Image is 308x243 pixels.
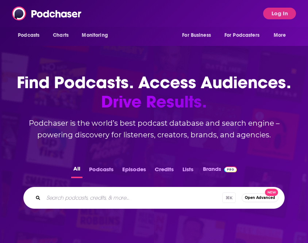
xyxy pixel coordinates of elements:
h2: Podchaser is the world’s best podcast database and search engine – powering discovery for listene... [12,117,296,141]
img: Podchaser Pro [224,166,237,172]
button: open menu [77,28,117,42]
button: Credits [153,164,176,178]
span: Monitoring [82,30,108,40]
input: Search podcasts, credits, & more... [43,192,222,204]
span: Charts [53,30,69,40]
span: Open Advanced [245,196,275,200]
span: Podcasts [18,30,39,40]
img: Podchaser - Follow, Share and Rate Podcasts [12,7,82,20]
span: ⌘ K [222,192,236,203]
button: open menu [220,28,270,42]
button: Open AdvancedNew [242,193,278,202]
span: For Business [182,30,211,40]
span: Drive Results. [12,92,296,111]
h1: Find Podcasts. Access Audiences. [12,73,296,111]
a: Charts [48,28,73,42]
button: Lists [180,164,196,178]
span: New [265,189,278,196]
a: BrandsPodchaser Pro [203,164,237,178]
button: open menu [269,28,295,42]
button: All [71,164,82,178]
button: Episodes [120,164,148,178]
button: open menu [177,28,220,42]
div: Search podcasts, credits, & more... [23,187,285,209]
button: Podcasts [87,164,116,178]
button: Log In [263,8,296,19]
button: open menu [13,28,49,42]
span: For Podcasters [224,30,259,40]
span: More [274,30,286,40]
